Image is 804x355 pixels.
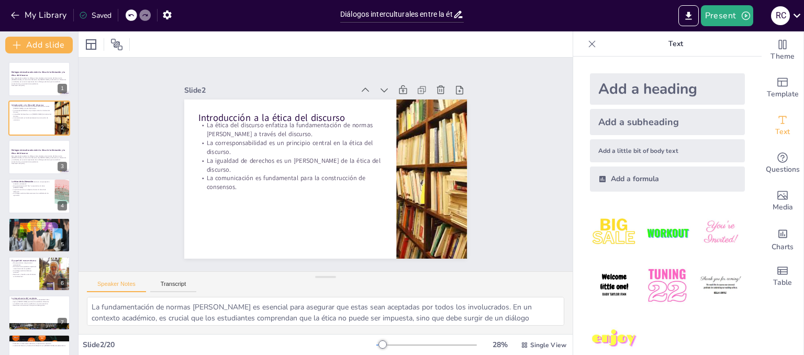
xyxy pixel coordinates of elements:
div: 6 [8,257,70,291]
div: Add a table [762,258,803,295]
div: 3 [8,140,70,174]
img: 4.jpeg [590,261,639,310]
p: La corresponsabilidad es un principio central en la ética del discurso. [12,109,52,113]
div: 28 % [487,340,512,350]
div: Add a subheading [590,109,745,135]
div: 1 [58,84,67,93]
p: El reconocimiento del "Otro" es esencial en la ética [PERSON_NAME]. [12,185,52,188]
p: El eurocentrismo margina otras perspectivas. [12,262,36,265]
p: El extractivismo epistémico explota el conocimiento de los pueblos. [12,266,36,270]
div: 4 [8,179,70,213]
p: La ética del discurso enfatiza la fundamentación de normas [PERSON_NAME] a través del discurso. [213,84,393,157]
span: Charts [772,241,794,253]
button: Export to PowerPoint [678,5,699,26]
p: Un diálogo auténtico debe ser simétrico. [12,270,36,273]
div: Add charts and graphs [762,220,803,258]
p: El diálogo entre ambos enfoques puede ser enriquecedor. [12,225,67,227]
div: R C [771,6,790,25]
p: Reconocer el contexto es clave para el diálogo ético. [12,305,67,307]
strong: Diálogos interculturales entre la ética de la liberación y la ética del discurso [12,71,65,77]
div: 3 [58,162,67,171]
img: 6.jpeg [696,261,745,310]
div: Layout [83,36,99,53]
div: 6 [58,279,67,288]
img: 1.jpeg [590,208,639,257]
span: Single View [530,341,566,349]
span: Table [773,277,792,289]
p: La comunicación es fundamental para la construcción de consensos. [12,117,52,120]
div: 7 [58,318,67,327]
div: Change the overall theme [762,31,803,69]
div: 5 [8,218,70,252]
div: Get real-time input from your audience [762,145,803,182]
div: Add text boxes [762,107,803,145]
div: Add images, graphics, shapes or video [762,182,803,220]
textarea: La fundamentación de normas [PERSON_NAME] es esencial para asegurar que estas sean aceptadas por ... [87,297,564,326]
p: Generated with [URL] [12,163,67,165]
input: Insert title [340,7,453,22]
div: 2 [58,123,67,132]
div: 4 [58,201,67,210]
p: Reconocer y desafiar estas dinámicas es fundamental. [12,273,36,277]
button: My Library [8,7,71,24]
button: Speaker Notes [87,281,146,292]
p: La igualdad de derechos es un [PERSON_NAME] de la ética del discurso. [202,117,382,191]
p: La corresponsabilidad es un principio central en la ética del discurso. [207,101,387,174]
span: Template [767,88,799,100]
div: 2 [8,101,70,135]
p: Esta presentación explora los diálogos interculturales entre la ética del discurso de [PERSON_NAM... [12,77,67,85]
p: Apel busca una universalidad desde una perspectiva abstracta. [12,221,67,223]
p: Un verdadero diálogo intercultural reconoce las diferencias. [12,339,67,341]
strong: Diálogos interculturales entre la ética de la liberación y la ética del discurso [12,149,65,154]
div: Add a formula [590,167,745,192]
p: La igualdad de derechos es un [PERSON_NAME] de la ética del discurso. [12,113,52,117]
span: Theme [770,51,795,62]
div: Slide 2 / 20 [83,340,376,350]
p: [PERSON_NAME] propone una universalidad desde una perspectiva concreta. [12,223,67,225]
p: Generated with [URL] [12,85,67,87]
p: Las tensiones entre los enfoques pueden generar malentendidos. [12,227,67,229]
p: La justicia social es un objetivo clave en la ética de la liberación. [12,189,52,193]
div: Saved [79,10,111,20]
span: Media [773,202,793,213]
div: Add ready made slides [762,69,803,107]
img: 5.jpeg [643,261,691,310]
p: Comparación de enfoques [12,219,67,222]
p: La comunicación es fundamental para la construcción de consensos. [196,134,377,207]
p: El contexto de enunciación influye en las propuestas éticas. [12,299,67,301]
p: Fomentar un intercambio auténtico y respetuoso es necesario. [12,342,67,345]
button: Transcript [150,281,197,292]
p: Evitar la imposición de perspectivas es esencial. [12,341,67,343]
img: 2.jpeg [643,208,691,257]
p: Esta presentación explora los diálogos interculturales entre la ética del discurso de [PERSON_NAM... [12,155,67,163]
button: Present [701,5,753,26]
p: La ética de la liberación [12,180,52,183]
span: Questions [766,164,800,175]
p: La relación entre centro y periferia es un tema relevante. [12,303,67,305]
button: Add slide [5,37,73,53]
p: La ética del discurso enfatiza la fundamentación de normas [PERSON_NAME] a través del discurso. [12,105,52,109]
button: R C [771,5,790,26]
p: Text [600,31,751,57]
p: La importancia del contexto [12,297,67,300]
p: Introducción a la ética del discurso [12,103,52,106]
p: El papel del eurocentrismo [12,259,36,262]
img: 3.jpeg [696,208,745,257]
div: Add a little bit of body text [590,139,745,162]
span: Position [110,38,123,51]
p: Conclusiones del diálogo [12,336,67,339]
p: La ética del discurso y la ética de la liberación son [PERSON_NAME] complementarios. [12,345,67,347]
p: La ética de la liberación se fundamenta en una perspectiva material y contextual. [12,181,52,185]
div: Slide 2 [213,46,377,107]
p: Un diálogo auténtico debe reconocer las realidades de los oprimidos. [12,193,52,196]
div: 5 [58,240,67,249]
p: Introducción a la ética del discurso [217,74,396,143]
div: 1 [8,62,70,96]
span: Text [775,126,790,138]
p: Apel y [PERSON_NAME] provienen de realidades diferentes. [12,301,67,303]
div: Add a heading [590,73,745,105]
div: 7 [8,295,70,330]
